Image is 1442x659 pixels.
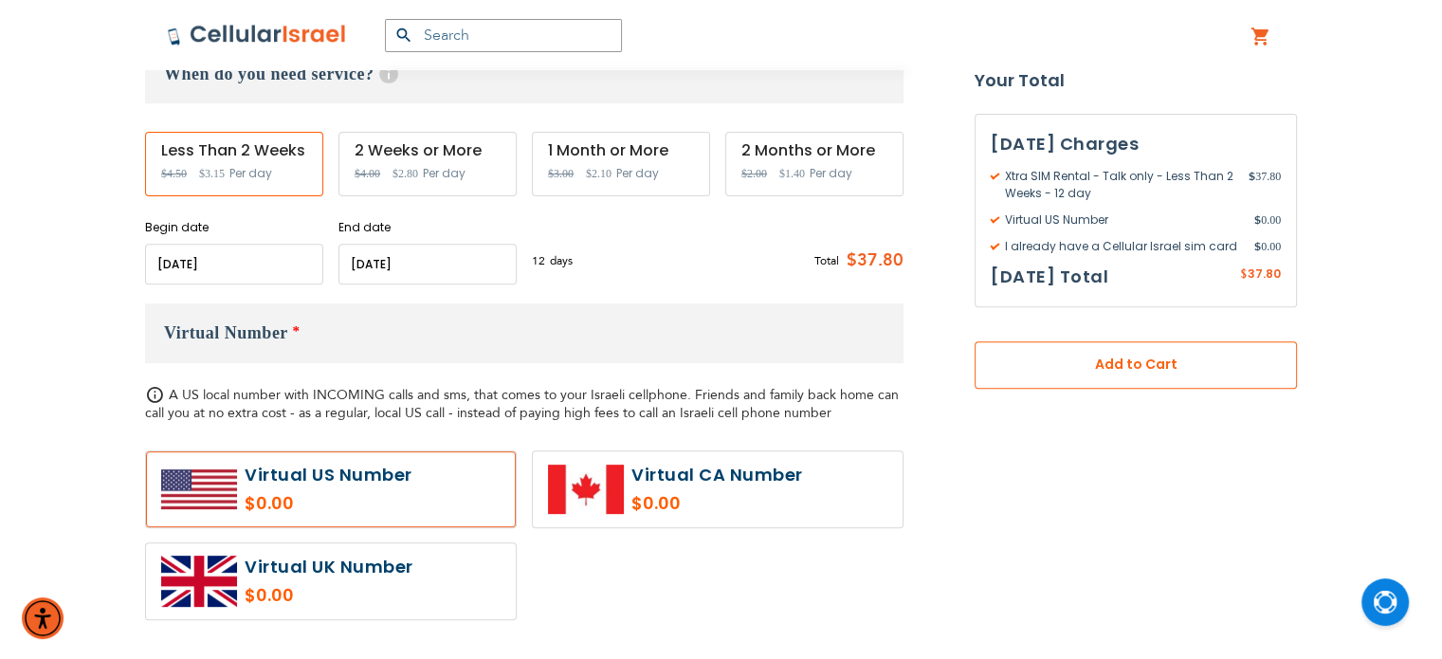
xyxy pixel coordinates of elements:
[1249,168,1281,202] span: 37.80
[1254,238,1261,255] span: $
[1254,238,1281,255] span: 0.00
[145,386,899,422] span: A US local number with INCOMING calls and sms, that comes to your Israeli cellphone. Friends and ...
[145,45,904,103] h3: When do you need service?
[338,244,517,284] input: MM/DD/YYYY
[991,168,1249,202] span: Xtra SIM Rental - Talk only - Less Than 2 Weeks - 12 day
[616,165,659,182] span: Per day
[779,167,805,180] span: $1.40
[550,252,573,269] span: days
[379,64,398,83] span: Help
[532,252,550,269] span: 12
[548,142,694,159] div: 1 Month or More
[1254,211,1281,229] span: 0.00
[164,323,288,342] span: Virtual Number
[145,244,323,284] input: MM/DD/YYYY
[167,24,347,46] img: Cellular Israel Logo
[991,211,1254,229] span: Virtual US Number
[1037,356,1234,375] span: Add to Cart
[1249,168,1255,185] span: $
[161,142,307,159] div: Less Than 2 Weeks
[22,597,64,639] div: Accessibility Menu
[586,167,611,180] span: $2.10
[741,167,767,180] span: $2.00
[161,167,187,180] span: $4.50
[991,238,1254,255] span: I already have a Cellular Israel sim card
[355,167,380,180] span: $4.00
[229,165,272,182] span: Per day
[355,142,501,159] div: 2 Weeks or More
[145,219,323,236] label: Begin date
[338,219,517,236] label: End date
[385,19,622,52] input: Search
[814,252,839,269] span: Total
[1248,265,1281,282] span: 37.80
[392,167,418,180] span: $2.80
[1240,266,1248,284] span: $
[810,165,852,182] span: Per day
[741,142,887,159] div: 2 Months or More
[199,167,225,180] span: $3.15
[975,341,1297,389] button: Add to Cart
[548,167,574,180] span: $3.00
[991,263,1108,291] h3: [DATE] Total
[839,247,904,275] span: $37.80
[975,66,1297,95] strong: Your Total
[991,130,1281,158] h3: [DATE] Charges
[423,165,465,182] span: Per day
[1254,211,1261,229] span: $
